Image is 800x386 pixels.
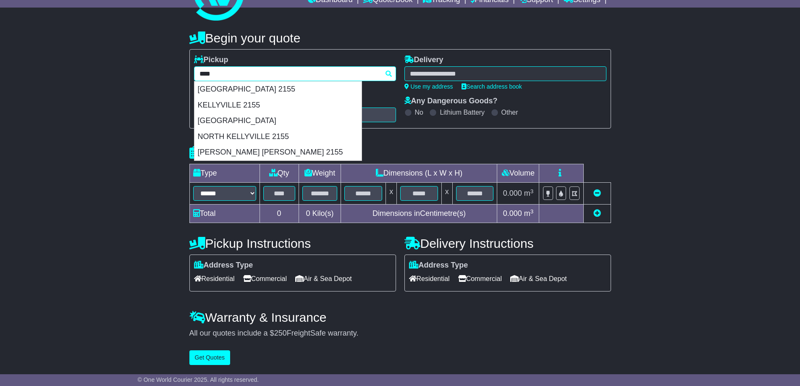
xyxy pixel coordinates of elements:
[194,81,362,97] div: [GEOGRAPHIC_DATA] 2155
[299,205,341,223] td: Kilo(s)
[386,183,397,205] td: x
[501,108,518,116] label: Other
[409,272,450,285] span: Residential
[189,164,260,183] td: Type
[194,272,235,285] span: Residential
[503,189,522,197] span: 0.000
[194,55,228,65] label: Pickup
[194,97,362,113] div: KELLYVILLE 2155
[189,350,231,365] button: Get Quotes
[194,113,362,129] div: [GEOGRAPHIC_DATA]
[194,144,362,160] div: [PERSON_NAME] [PERSON_NAME] 2155
[503,209,522,218] span: 0.000
[441,183,452,205] td: x
[593,209,601,218] a: Add new item
[306,209,310,218] span: 0
[189,146,295,160] h4: Package details |
[530,188,534,194] sup: 3
[530,208,534,215] sup: 3
[415,108,423,116] label: No
[524,209,534,218] span: m
[497,164,539,183] td: Volume
[440,108,485,116] label: Lithium Battery
[295,272,352,285] span: Air & Sea Depot
[341,164,497,183] td: Dimensions (L x W x H)
[524,189,534,197] span: m
[138,376,259,383] span: © One World Courier 2025. All rights reserved.
[404,97,498,106] label: Any Dangerous Goods?
[404,83,453,90] a: Use my address
[194,261,253,270] label: Address Type
[510,272,567,285] span: Air & Sea Depot
[404,236,611,250] h4: Delivery Instructions
[341,205,497,223] td: Dimensions in Centimetre(s)
[404,55,443,65] label: Delivery
[189,31,611,45] h4: Begin your quote
[260,164,299,183] td: Qty
[462,83,522,90] a: Search address book
[593,189,601,197] a: Remove this item
[458,272,502,285] span: Commercial
[189,205,260,223] td: Total
[274,329,287,337] span: 250
[409,261,468,270] label: Address Type
[194,129,362,145] div: NORTH KELLYVILLE 2155
[189,329,611,338] div: All our quotes include a $ FreightSafe warranty.
[243,272,287,285] span: Commercial
[260,205,299,223] td: 0
[194,66,396,81] typeahead: Please provide city
[189,310,611,324] h4: Warranty & Insurance
[299,164,341,183] td: Weight
[189,236,396,250] h4: Pickup Instructions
